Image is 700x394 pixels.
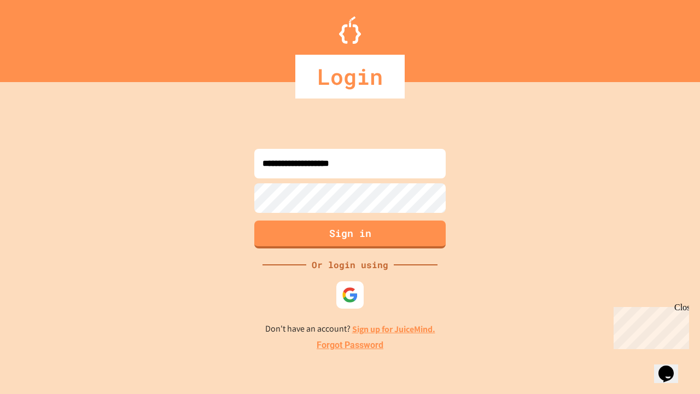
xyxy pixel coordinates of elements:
div: Login [295,55,405,99]
p: Don't have an account? [265,322,435,336]
img: Logo.svg [339,16,361,44]
iframe: chat widget [654,350,689,383]
div: Or login using [306,258,394,271]
div: Chat with us now!Close [4,4,75,69]
a: Sign up for JuiceMind. [352,323,435,335]
iframe: chat widget [609,303,689,349]
button: Sign in [254,221,446,248]
a: Forgot Password [317,339,383,352]
img: google-icon.svg [342,287,358,303]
